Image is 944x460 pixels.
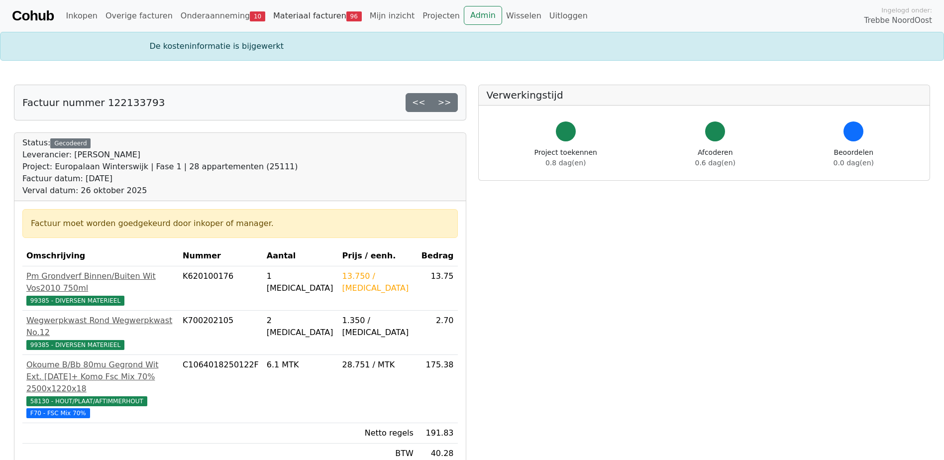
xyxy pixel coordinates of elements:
td: 13.75 [418,266,458,311]
th: Omschrijving [22,246,179,266]
a: Onderaanneming10 [177,6,269,26]
div: 6.1 MTK [267,359,334,371]
h5: Factuur nummer 122133793 [22,97,165,109]
a: Cohub [12,4,54,28]
a: Wisselen [502,6,545,26]
div: Beoordelen [834,147,874,168]
div: Factuur datum: [DATE] [22,173,298,185]
a: >> [431,93,458,112]
span: 99385 - DIVERSEN MATERIEEL [26,340,124,350]
div: 1 [MEDICAL_DATA] [267,270,334,294]
a: Projecten [419,6,464,26]
span: 0.0 dag(en) [834,159,874,167]
a: Pm Grondverf Binnen/Buiten Wit Vos2010 750ml99385 - DIVERSEN MATERIEEL [26,270,175,306]
a: << [406,93,432,112]
td: 191.83 [418,423,458,444]
span: 58130 - HOUT/PLAAT/AFTIMMERHOUT [26,396,147,406]
span: Ingelogd onder: [881,5,932,15]
span: 99385 - DIVERSEN MATERIEEL [26,296,124,306]
td: K620100176 [179,266,263,311]
a: Mijn inzicht [366,6,419,26]
th: Prijs / eenh. [338,246,418,266]
div: Status: [22,137,298,197]
span: Trebbe NoordOost [864,15,932,26]
div: Okoume B/Bb 80mu Gegrond Wit Ext. [DATE]+ Komo Fsc Mix 70% 2500x1220x18 [26,359,175,395]
td: 175.38 [418,355,458,423]
div: Verval datum: 26 oktober 2025 [22,185,298,197]
div: 28.751 / MTK [342,359,414,371]
div: Project: Europalaan Winterswijk | Fase 1 | 28 appartementen (25111) [22,161,298,173]
a: Uitloggen [545,6,592,26]
th: Nummer [179,246,263,266]
div: De kosteninformatie is bijgewerkt [144,40,801,52]
a: Materiaal facturen96 [269,6,366,26]
div: Project toekennen [534,147,597,168]
th: Aantal [263,246,338,266]
span: 96 [346,11,362,21]
h5: Verwerkingstijd [487,89,922,101]
span: 0.6 dag(en) [695,159,735,167]
div: Pm Grondverf Binnen/Buiten Wit Vos2010 750ml [26,270,175,294]
td: C1064018250122F [179,355,263,423]
th: Bedrag [418,246,458,266]
a: Inkopen [62,6,101,26]
span: F70 - FSC Mix 70% [26,408,90,418]
div: 1.350 / [MEDICAL_DATA] [342,315,414,339]
div: 13.750 / [MEDICAL_DATA] [342,270,414,294]
a: Okoume B/Bb 80mu Gegrond Wit Ext. [DATE]+ Komo Fsc Mix 70% 2500x1220x1858130 - HOUT/PLAAT/AFTIMME... [26,359,175,419]
td: 2.70 [418,311,458,355]
div: 2 [MEDICAL_DATA] [267,315,334,339]
div: Gecodeerd [50,138,91,148]
div: Leverancier: [PERSON_NAME] [22,149,298,161]
a: Admin [464,6,502,25]
td: K700202105 [179,311,263,355]
a: Overige facturen [102,6,177,26]
span: 0.8 dag(en) [545,159,586,167]
div: Afcoderen [695,147,735,168]
div: Factuur moet worden goedgekeurd door inkoper of manager. [31,218,449,230]
td: Netto regels [338,423,418,444]
div: Wegwerpkwast Rond Wegwerpkwast No.12 [26,315,175,339]
a: Wegwerpkwast Rond Wegwerpkwast No.1299385 - DIVERSEN MATERIEEL [26,315,175,350]
span: 10 [250,11,265,21]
